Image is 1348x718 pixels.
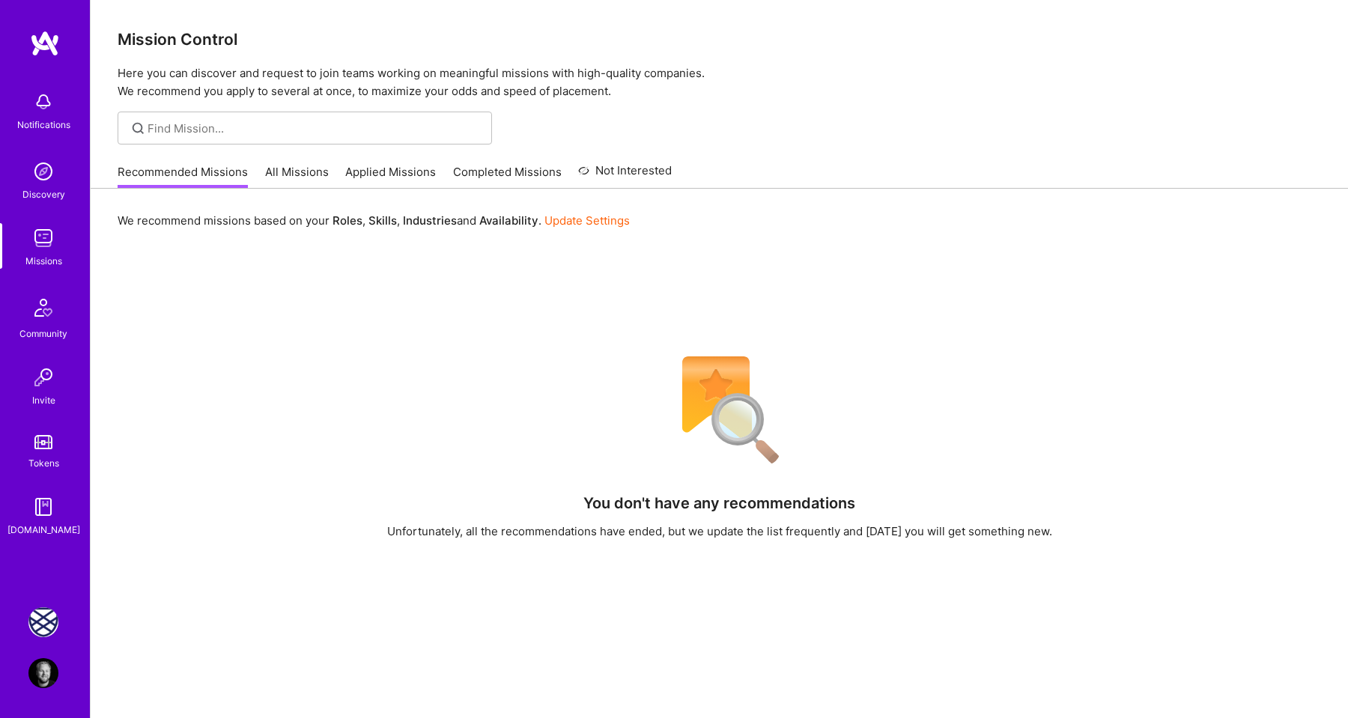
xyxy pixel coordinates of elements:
h4: You don't have any recommendations [583,494,855,512]
a: Update Settings [544,213,630,228]
h3: Mission Control [118,30,1321,49]
i: icon SearchGrey [130,120,147,137]
a: Recommended Missions [118,164,248,189]
div: Discovery [22,186,65,202]
b: Availability [479,213,538,228]
p: We recommend missions based on your , , and . [118,213,630,228]
div: Tokens [28,455,59,471]
a: Applied Missions [345,164,436,189]
a: Completed Missions [453,164,562,189]
a: User Avatar [25,658,62,688]
img: Community [25,290,61,326]
img: Invite [28,362,58,392]
a: All Missions [265,164,329,189]
div: Invite [32,392,55,408]
img: Charlie Health: Team for Mental Health Support [28,607,58,637]
b: Skills [368,213,397,228]
b: Industries [403,213,457,228]
img: bell [28,87,58,117]
div: Unfortunately, all the recommendations have ended, but we update the list frequently and [DATE] y... [387,523,1052,539]
a: Not Interested [578,162,672,189]
img: logo [30,30,60,57]
p: Here you can discover and request to join teams working on meaningful missions with high-quality ... [118,64,1321,100]
img: User Avatar [28,658,58,688]
div: Notifications [17,117,70,133]
div: [DOMAIN_NAME] [7,522,80,538]
img: No Results [656,347,783,474]
img: teamwork [28,223,58,253]
div: Community [19,326,67,341]
img: guide book [28,492,58,522]
img: tokens [34,435,52,449]
a: Charlie Health: Team for Mental Health Support [25,607,62,637]
b: Roles [333,213,362,228]
div: Missions [25,253,62,269]
img: discovery [28,156,58,186]
input: Find Mission... [148,121,481,136]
